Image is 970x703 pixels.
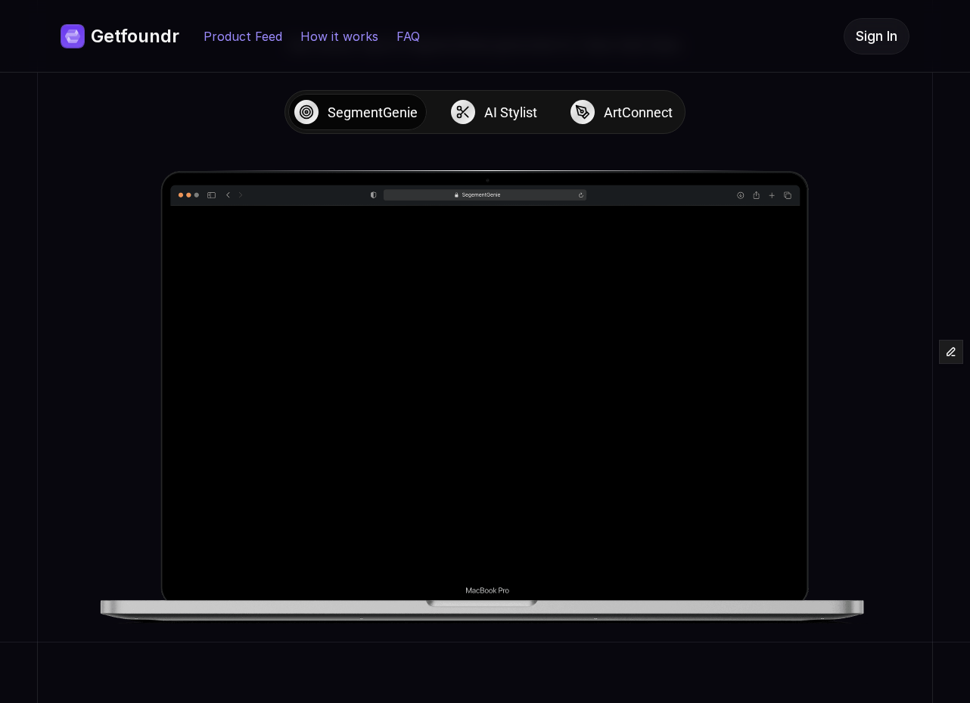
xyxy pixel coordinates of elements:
[61,24,179,48] a: Getfoundr
[300,29,378,44] a: How it works
[940,341,962,363] button: Edit Framer Content
[91,24,179,48] p: Getfoundr
[844,18,909,54] a: Sign In
[396,29,420,44] a: FAQ
[856,26,897,46] p: Sign In
[204,29,282,44] a: Product Feed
